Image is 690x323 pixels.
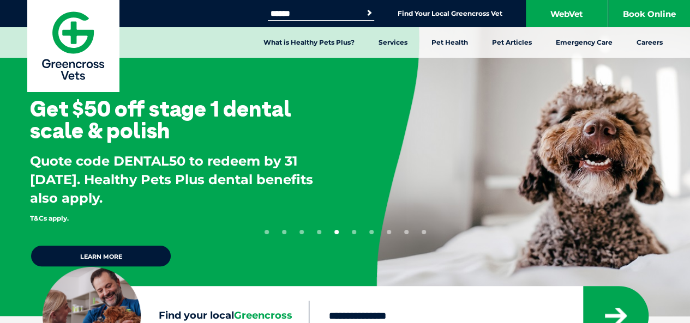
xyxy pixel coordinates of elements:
button: 1 of 10 [265,230,269,234]
a: Services [367,27,419,58]
button: Search [364,8,375,19]
a: Learn more [30,245,172,267]
button: 10 of 10 [422,230,426,234]
button: 4 of 10 [317,230,321,234]
a: What is Healthy Pets Plus? [251,27,367,58]
p: Quote code DENTAL50 to redeem by 31 [DATE]. Healthy Pets Plus dental benefits also apply. [30,152,341,225]
a: Find Your Local Greencross Vet [398,9,502,18]
a: Pet Articles [480,27,544,58]
h3: Get $50 off stage 1 dental scale & polish [30,97,341,141]
a: Careers [625,27,675,58]
button: 9 of 10 [404,230,409,234]
button: 3 of 10 [299,230,304,234]
button: 6 of 10 [352,230,356,234]
a: Pet Health [419,27,480,58]
button: 5 of 10 [334,230,339,234]
span: T&Cs apply. [30,214,69,222]
a: Emergency Care [544,27,625,58]
button: 2 of 10 [282,230,286,234]
span: Greencross [234,309,292,321]
button: 7 of 10 [369,230,374,234]
button: 8 of 10 [387,230,391,234]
